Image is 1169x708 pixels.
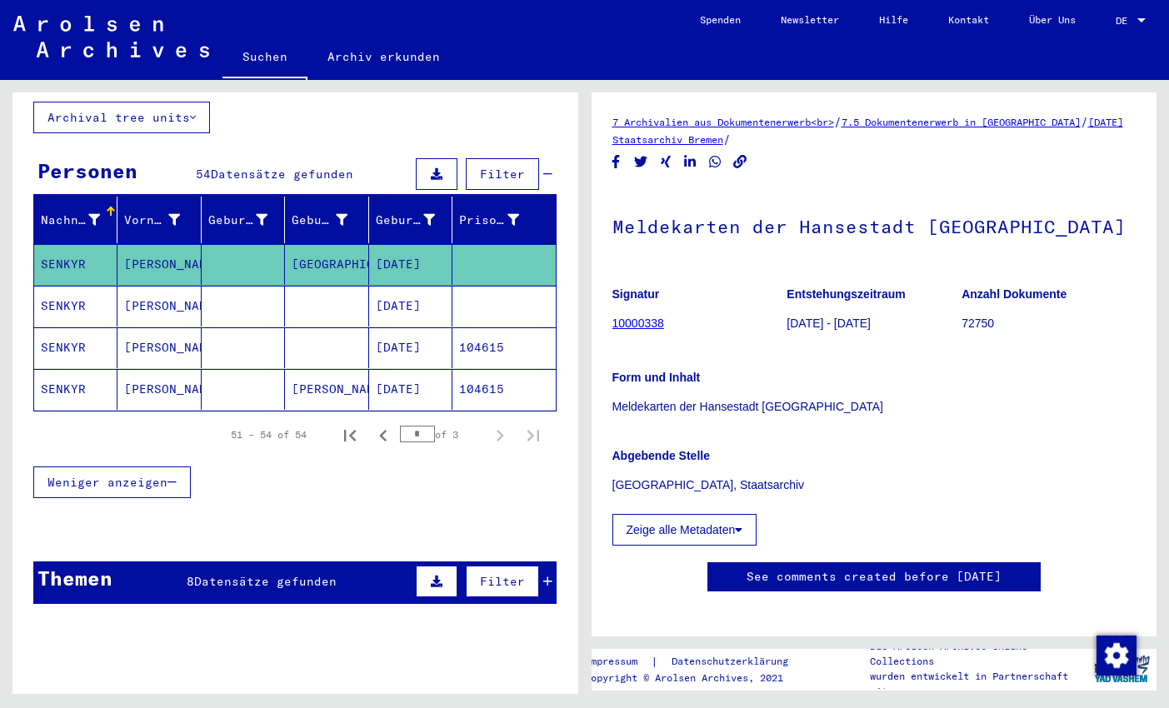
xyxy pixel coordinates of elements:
[34,244,117,285] mat-cell: SENKYR
[187,574,194,589] span: 8
[466,158,539,190] button: Filter
[480,574,525,589] span: Filter
[452,327,555,368] mat-cell: 104615
[33,466,191,498] button: Weniger anzeigen
[33,102,210,133] button: Archival tree units
[124,207,200,233] div: Vorname
[466,566,539,597] button: Filter
[452,369,555,410] mat-cell: 104615
[1081,114,1088,129] span: /
[333,418,367,451] button: First page
[222,37,307,80] a: Suchen
[585,653,651,671] a: Impressum
[202,197,285,243] mat-header-cell: Geburtsname
[124,212,179,229] div: Vorname
[707,152,724,172] button: Share on WhatsApp
[787,315,961,332] p: [DATE] - [DATE]
[285,369,368,410] mat-cell: [PERSON_NAME]
[41,212,100,229] div: Nachname
[208,207,288,233] div: Geburtsname
[400,426,483,442] div: of 3
[34,197,117,243] mat-header-cell: Nachname
[37,563,112,593] div: Themen
[658,653,808,671] a: Datenschutzerklärung
[483,418,517,451] button: Next page
[480,167,525,182] span: Filter
[612,449,710,462] b: Abgebende Stelle
[962,287,1067,301] b: Anzahl Dokumente
[612,188,1137,262] h1: Meldekarten der Hansestadt [GEOGRAPHIC_DATA]
[612,476,1137,494] p: [GEOGRAPHIC_DATA], Staatsarchiv
[612,116,834,128] a: 7 Archivalien aus Dokumentenerwerb<br>
[117,197,201,243] mat-header-cell: Vorname
[367,418,400,451] button: Previous page
[37,156,137,186] div: Personen
[870,669,1086,699] p: wurden entwickelt in Partnerschaft mit
[231,427,307,442] div: 51 – 54 of 54
[612,287,660,301] b: Signatur
[834,114,842,129] span: /
[13,16,209,57] img: Arolsen_neg.svg
[41,207,121,233] div: Nachname
[732,152,749,172] button: Copy link
[208,212,267,229] div: Geburtsname
[585,671,808,686] p: Copyright © Arolsen Archives, 2021
[292,212,347,229] div: Geburt‏
[459,212,518,229] div: Prisoner #
[682,152,699,172] button: Share on LinkedIn
[292,207,367,233] div: Geburt‏
[1097,636,1137,676] img: Zustimmung ändern
[369,197,452,243] mat-header-cell: Geburtsdatum
[612,398,1137,416] p: Meldekarten der Hansestadt [GEOGRAPHIC_DATA]
[459,207,539,233] div: Prisoner #
[285,244,368,285] mat-cell: [GEOGRAPHIC_DATA]
[34,369,117,410] mat-cell: SENKYR
[34,327,117,368] mat-cell: SENKYR
[117,369,201,410] mat-cell: [PERSON_NAME]
[842,116,1081,128] a: 7.5 Dokumentenerwerb in [GEOGRAPHIC_DATA]
[369,327,452,368] mat-cell: [DATE]
[585,653,808,671] div: |
[369,286,452,327] mat-cell: [DATE]
[787,287,905,301] b: Entstehungszeitraum
[612,514,757,546] button: Zeige alle Metadaten
[1091,648,1153,690] img: yv_logo.png
[612,317,664,330] a: 10000338
[117,286,201,327] mat-cell: [PERSON_NAME]
[612,371,701,384] b: Form und Inhalt
[196,167,211,182] span: 54
[870,639,1086,669] p: Die Arolsen Archives Online-Collections
[517,418,550,451] button: Last page
[369,369,452,410] mat-cell: [DATE]
[607,152,625,172] button: Share on Facebook
[211,167,353,182] span: Datensätze gefunden
[194,574,337,589] span: Datensätze gefunden
[34,286,117,327] mat-cell: SENKYR
[285,197,368,243] mat-header-cell: Geburt‏
[369,244,452,285] mat-cell: [DATE]
[1096,635,1136,675] div: Zustimmung ändern
[307,37,460,77] a: Archiv erkunden
[47,475,167,490] span: Weniger anzeigen
[376,212,435,229] div: Geburtsdatum
[962,315,1136,332] p: 72750
[747,568,1002,586] a: See comments created before [DATE]
[117,244,201,285] mat-cell: [PERSON_NAME]
[452,197,555,243] mat-header-cell: Prisoner #
[117,327,201,368] mat-cell: [PERSON_NAME]
[376,207,456,233] div: Geburtsdatum
[632,152,650,172] button: Share on Twitter
[1116,15,1134,27] span: DE
[723,132,731,147] span: /
[657,152,675,172] button: Share on Xing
